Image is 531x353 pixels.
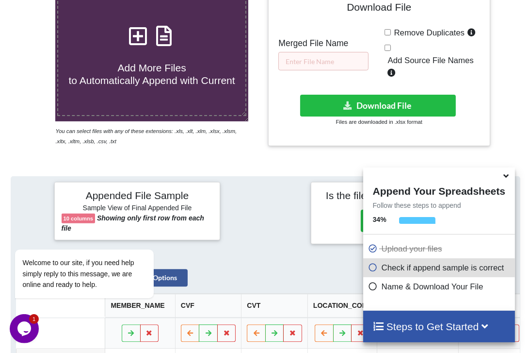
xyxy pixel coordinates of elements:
[391,28,465,37] span: Remove Duplicates
[385,56,474,65] span: Add Source File Names
[373,320,505,333] h4: Steps to Get Started
[300,95,456,117] button: Download File
[10,314,41,343] iframe: chat widget
[175,294,241,318] th: CVF
[368,262,513,274] p: Check if append sample is correct
[368,281,513,293] p: Name & Download Your File
[368,243,513,255] p: Upload your files
[241,294,308,318] th: CVT
[69,62,235,85] span: Add More Files to Automatically Append with Current
[373,216,386,223] b: 34 %
[55,128,237,144] i: You can select files with any of these extensions: .xls, .xlt, .xlm, .xlsx, .xlsm, .xltx, .xltm, ...
[10,162,184,309] iframe: chat widget
[361,210,401,232] button: Yes
[318,189,470,202] h4: Is the file appended correctly?
[336,119,422,125] small: Files are downloaded in .xlsx format
[278,52,369,70] input: Enter File Name
[363,183,515,197] h4: Append Your Spreadsheets
[363,201,515,210] p: Follow these steps to append
[307,294,377,318] th: LOCATION_CODE
[278,38,369,49] h5: Merged File Name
